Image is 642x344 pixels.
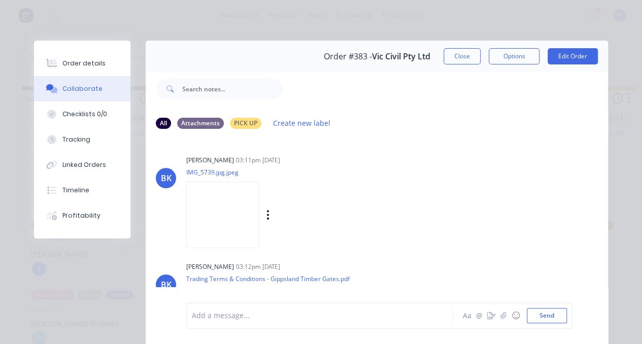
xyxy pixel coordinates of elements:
div: [PERSON_NAME] [186,262,234,271]
div: Order details [62,59,106,68]
div: Timeline [62,186,89,195]
div: Collaborate [62,84,103,93]
button: Tracking [34,127,130,152]
div: Tracking [62,135,90,144]
div: Profitability [62,211,100,220]
button: Linked Orders [34,152,130,178]
div: Attachments [177,118,224,129]
p: IMG_5739.jpg.jpeg [186,168,373,177]
div: 03:12pm [DATE] [236,262,280,271]
p: Trading Terms & Conditions - Gippsland Timber Gates.pdf [186,274,350,283]
button: Profitability [34,203,130,228]
button: Options [489,48,539,64]
button: Edit Order [548,48,598,64]
button: Aa [461,309,473,322]
div: Checklists 0/0 [62,110,107,119]
button: Checklists 0/0 [34,101,130,127]
span: Order #383 - [324,52,372,61]
div: Linked Orders [62,160,106,169]
button: Send [527,308,567,323]
button: Close [444,48,481,64]
span: Vic Civil Pty Ltd [372,52,430,61]
div: All [156,118,171,129]
input: Search notes... [182,79,283,99]
div: BK [161,172,172,184]
div: 03:11pm [DATE] [236,156,280,165]
div: BK [161,279,172,291]
div: PICK UP [230,118,261,129]
div: [PERSON_NAME] [186,156,234,165]
button: ☺ [510,309,522,322]
button: Collaborate [34,76,130,101]
button: Order details [34,51,130,76]
button: Timeline [34,178,130,203]
button: @ [473,309,485,322]
button: Create new label [267,116,335,130]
